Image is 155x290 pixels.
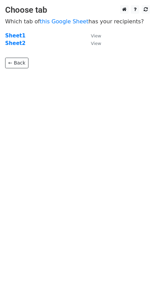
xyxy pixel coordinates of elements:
[91,41,101,46] small: View
[5,58,28,68] a: ← Back
[40,18,88,25] a: this Google Sheet
[5,40,25,46] a: Sheet2
[84,40,101,46] a: View
[84,33,101,39] a: View
[5,18,150,25] p: Which tab of has your recipients?
[5,5,150,15] h3: Choose tab
[5,33,25,39] a: Sheet1
[91,33,101,38] small: View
